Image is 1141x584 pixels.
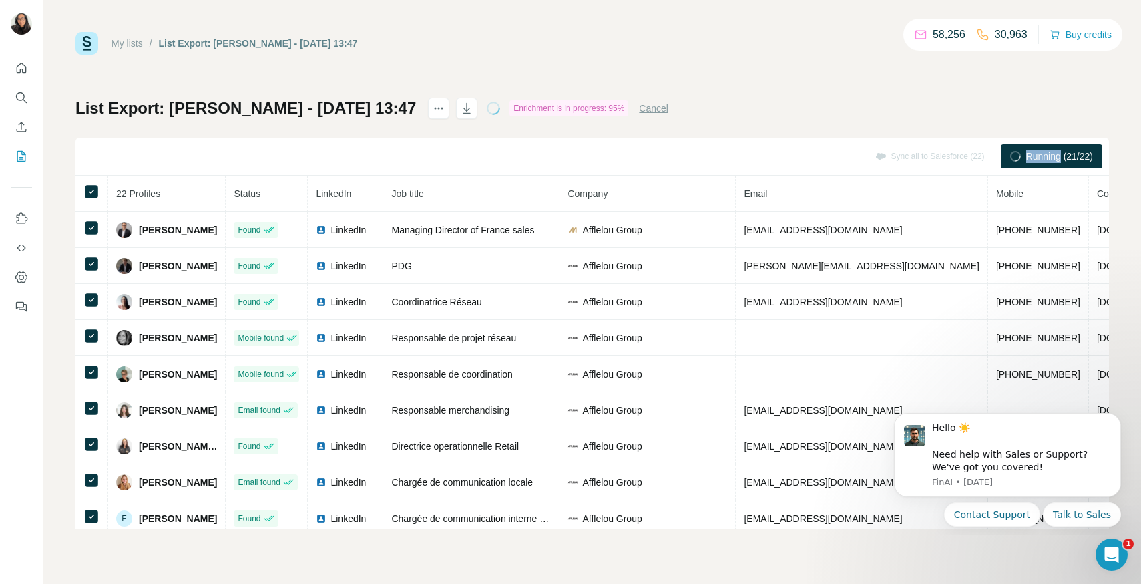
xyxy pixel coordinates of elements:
button: Quick start [11,56,32,80]
img: company-logo [567,225,578,235]
span: Afflelou Group [582,331,642,345]
button: Use Surfe API [11,236,32,260]
span: Afflelou Group [582,295,642,309]
span: [PERSON_NAME] [139,512,217,525]
img: company-logo [567,333,578,343]
img: LinkedIn logo [316,513,326,524]
span: Afflelou Group [582,440,642,453]
img: Avatar [116,330,132,346]
span: Coordinatrice Réseau [391,297,481,307]
span: LinkedIn [330,368,366,381]
span: [PERSON_NAME] [139,476,217,489]
img: LinkedIn logo [316,333,326,343]
span: [PERSON_NAME][EMAIL_ADDRESS][DOMAIN_NAME] [744,261,979,271]
span: Directrice operationnelle Retail [391,441,519,452]
span: Found [238,260,260,272]
span: LinkedIn [330,440,366,453]
button: Cancel [639,102,668,115]
img: LinkedIn logo [316,441,326,452]
span: [PERSON_NAME] [139,295,217,309]
img: Avatar [11,13,32,35]
span: [EMAIL_ADDRESS][DOMAIN_NAME] [744,477,902,488]
img: Avatar [116,438,132,454]
span: [EMAIL_ADDRESS][DOMAIN_NAME] [744,225,902,235]
button: Buy credits [1050,25,1112,44]
span: Chargée de communication interne réseau- Chez AFFLELOU Groupe [391,513,680,524]
img: company-logo [567,261,578,271]
span: Status [234,188,260,199]
iframe: Intercom notifications message [874,401,1141,535]
span: [PHONE_NUMBER] [996,261,1080,271]
span: Email found [238,404,280,416]
span: Responsable merchandising [391,405,509,416]
img: Avatar [116,402,132,418]
span: Found [238,440,260,452]
img: LinkedIn logo [316,261,326,271]
span: LinkedIn [330,223,366,237]
img: Avatar [116,366,132,382]
div: F [116,510,132,527]
img: company-logo [567,441,578,452]
span: LinkedIn [316,188,351,199]
span: Found [238,296,260,308]
span: Afflelou Group [582,223,642,237]
span: [PERSON_NAME] [139,223,217,237]
span: Job title [391,188,423,199]
span: Mobile found [238,332,284,344]
span: Afflelou Group [582,404,642,417]
span: [PERSON_NAME] [139,331,217,345]
span: LinkedIn [330,331,366,345]
img: company-logo [567,297,578,307]
span: Found [238,513,260,525]
iframe: Intercom live chat [1096,539,1128,571]
span: 22 Profiles [116,188,160,199]
img: Avatar [116,258,132,274]
span: LinkedIn [330,476,366,489]
span: Mobile found [238,368,284,380]
span: Running (21/22) [1026,150,1093,163]
button: Search [11,86,32,110]
li: / [150,37,152,50]
span: Afflelou Group [582,512,642,525]
span: [PERSON_NAME] [139,368,217,381]
span: Email [744,188,767,199]
button: actions [428,98,449,119]
p: 58,256 [933,27,965,43]
img: LinkedIn logo [316,405,326,416]
span: [EMAIL_ADDRESS][DOMAIN_NAME] [744,297,902,307]
span: Mobile [996,188,1023,199]
img: Surfe Logo [75,32,98,55]
button: Dashboard [11,265,32,289]
span: [EMAIL_ADDRESS][DOMAIN_NAME] [744,441,902,452]
span: [PHONE_NUMBER] [996,297,1080,307]
img: Avatar [116,222,132,238]
span: [PERSON_NAME] [139,404,217,417]
button: Feedback [11,295,32,319]
span: LinkedIn [330,404,366,417]
span: [PERSON_NAME] ✨ [139,440,217,453]
img: LinkedIn logo [316,477,326,488]
span: Afflelou Group [582,368,642,381]
span: [EMAIL_ADDRESS][DOMAIN_NAME] [744,405,902,416]
span: Chargée de communication locale [391,477,533,488]
span: LinkedIn [330,512,366,525]
img: company-logo [567,513,578,524]
h1: List Export: [PERSON_NAME] - [DATE] 13:47 [75,98,416,119]
button: My lists [11,144,32,168]
span: Managing Director of France sales [391,225,534,235]
p: 30,963 [995,27,1028,43]
div: Enrichment is in progress: 95% [509,100,628,116]
div: List Export: [PERSON_NAME] - [DATE] 13:47 [159,37,358,50]
img: company-logo [567,405,578,416]
span: [PHONE_NUMBER] [996,333,1080,343]
img: Avatar [116,294,132,310]
span: [PERSON_NAME] [139,259,217,273]
span: Company [567,188,608,199]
